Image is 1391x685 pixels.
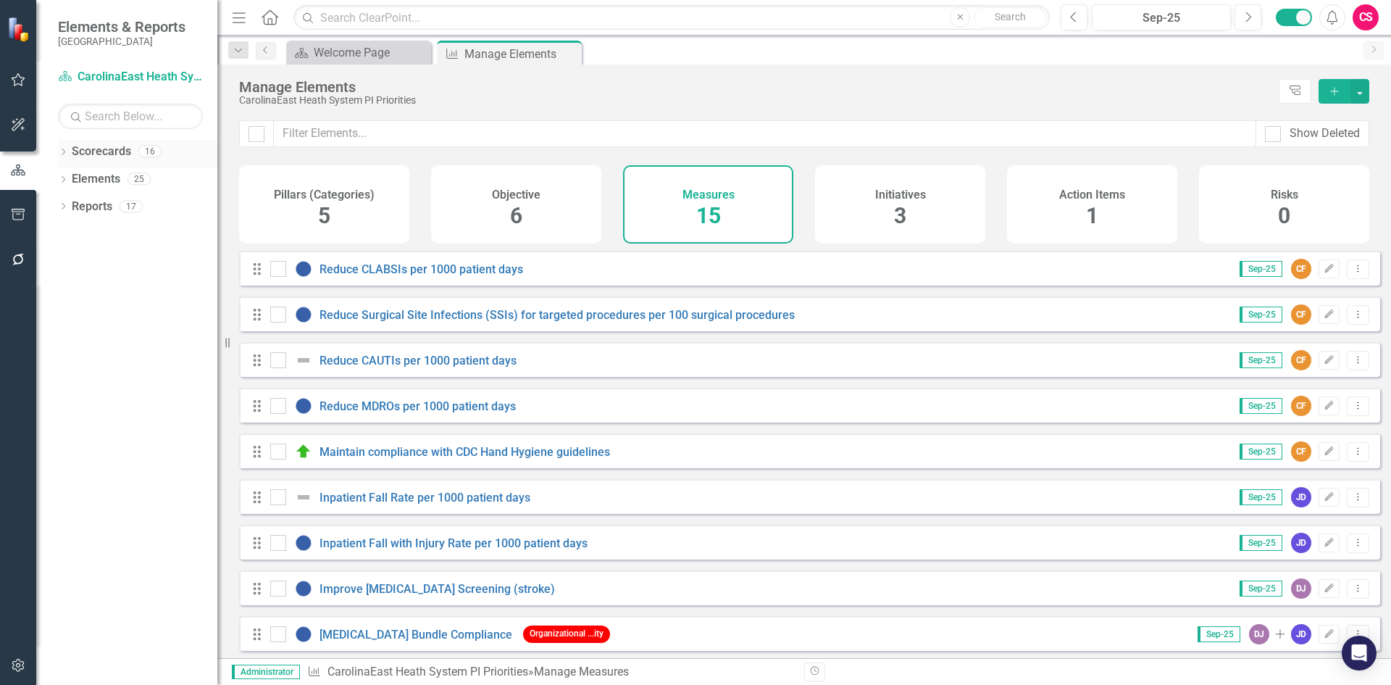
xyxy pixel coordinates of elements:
img: No Information [295,534,312,552]
img: No Information [295,397,312,415]
span: Search [995,11,1026,22]
span: 15 [696,203,721,228]
span: Sep-25 [1240,398,1282,414]
input: Search ClearPoint... [293,5,1050,30]
span: Sep-25 [1240,535,1282,551]
div: JD [1291,624,1311,644]
a: Improve [MEDICAL_DATA] Screening (stroke) [319,582,555,596]
span: Elements & Reports [58,18,185,36]
div: CarolinaEast Heath System PI Priorities [239,95,1271,106]
div: Sep-25 [1097,9,1226,27]
img: No Information [295,626,312,643]
div: 17 [120,200,143,212]
h4: Risks [1271,188,1298,202]
a: Reports [72,199,112,215]
h4: Action Items [1059,188,1125,202]
button: Sep-25 [1092,4,1231,30]
a: Reduce CAUTIs per 1000 patient days [319,354,517,368]
span: Sep-25 [1240,307,1282,323]
div: JD [1291,487,1311,507]
span: Sep-25 [1240,261,1282,277]
div: CF [1291,304,1311,325]
div: Welcome Page [314,43,427,62]
span: 6 [510,203,522,228]
span: Sep-25 [1240,444,1282,460]
div: Manage Elements [239,79,1271,95]
div: 25 [128,173,151,186]
div: Open Intercom Messenger [1342,636,1377,671]
button: Search [974,7,1046,28]
img: Not Defined [295,489,312,506]
a: Reduce Surgical Site Infections (SSIs) for targeted procedures per 100 surgical procedures [319,308,795,322]
h4: Pillars (Categories) [274,188,375,202]
div: JD [1291,533,1311,553]
span: 1 [1086,203,1098,228]
div: 16 [138,146,162,158]
span: Sep-25 [1240,489,1282,505]
div: CF [1291,396,1311,416]
a: Welcome Page [290,43,427,62]
h4: Initiatives [875,188,926,202]
img: Not Defined [295,352,312,369]
img: ClearPoint Strategy [7,16,33,43]
div: CF [1291,441,1311,462]
span: Sep-25 [1240,581,1282,597]
a: Elements [72,171,120,188]
img: No Information [295,580,312,597]
div: DJ [1249,624,1269,644]
div: Manage Elements [464,45,578,63]
h4: Objective [492,188,540,202]
small: [GEOGRAPHIC_DATA] [58,36,185,47]
span: Administrator [232,665,300,679]
img: On Track [295,443,312,460]
span: Organizational ...ity [523,626,610,642]
span: 5 [318,203,330,228]
span: Sep-25 [1240,352,1282,368]
div: » Manage Measures [307,664,793,681]
a: Reduce CLABSIs per 1000 patient days [319,262,523,276]
div: Show Deleted [1290,125,1360,142]
div: CF [1291,259,1311,279]
a: Scorecards [72,144,131,160]
span: Sep-25 [1198,626,1240,642]
a: CarolinaEast Heath System PI Priorities [327,665,528,678]
button: CS [1353,4,1379,30]
span: 0 [1278,203,1290,228]
img: No Information [295,260,312,278]
div: CF [1291,350,1311,370]
a: Inpatient Fall Rate per 1000 patient days [319,491,530,505]
img: No Information [295,306,312,323]
input: Search Below... [58,104,203,129]
span: 3 [894,203,906,228]
a: Inpatient Fall with Injury Rate per 1000 patient days [319,536,588,550]
h4: Measures [682,188,735,202]
div: DJ [1291,578,1311,599]
a: [MEDICAL_DATA] Bundle Compliance [319,628,512,642]
input: Filter Elements... [273,120,1256,147]
a: Maintain compliance with CDC Hand Hygiene guidelines [319,445,610,459]
a: Reduce MDROs per 1000 patient days [319,399,516,413]
a: CarolinaEast Heath System PI Priorities [58,69,203,86]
